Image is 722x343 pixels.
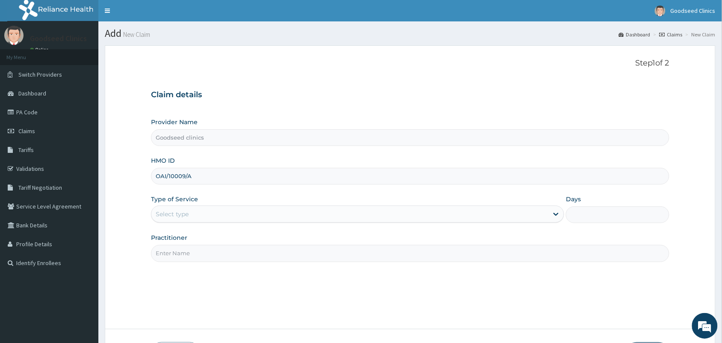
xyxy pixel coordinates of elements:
[156,210,189,218] div: Select type
[151,168,669,185] input: Enter HMO ID
[18,146,34,154] span: Tariffs
[151,90,669,100] h3: Claim details
[151,118,198,126] label: Provider Name
[30,35,87,42] p: Goodseed Clinics
[18,71,62,78] span: Switch Providers
[30,47,50,53] a: Online
[684,31,716,38] li: New Claim
[151,245,669,262] input: Enter Name
[671,7,716,15] span: Goodseed Clinics
[4,26,24,45] img: User Image
[655,6,666,16] img: User Image
[151,156,175,165] label: HMO ID
[151,195,198,203] label: Type of Service
[18,184,62,191] span: Tariff Negotiation
[151,233,187,242] label: Practitioner
[105,28,716,39] h1: Add
[660,31,683,38] a: Claims
[121,31,150,38] small: New Claim
[18,89,46,97] span: Dashboard
[151,59,669,68] p: Step 1 of 2
[18,127,35,135] span: Claims
[619,31,651,38] a: Dashboard
[566,195,581,203] label: Days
